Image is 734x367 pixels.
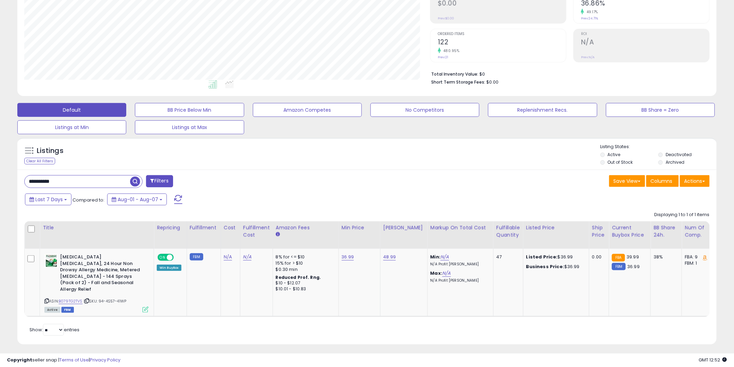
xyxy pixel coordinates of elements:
[276,286,333,292] div: $10.01 - $10.83
[581,16,598,20] small: Prev: 24.71%
[438,16,454,20] small: Prev: $0.00
[370,103,479,117] button: No Competitors
[276,260,333,266] div: 15% for > $10
[488,103,597,117] button: Replenishment Recs.
[157,224,184,231] div: Repricing
[7,357,120,364] div: seller snap | |
[666,159,684,165] label: Archived
[37,146,63,156] h5: Listings
[581,55,595,59] small: Prev: N/A
[90,357,120,363] a: Privacy Policy
[35,196,63,203] span: Last 7 Days
[25,194,71,205] button: Last 7 Days
[190,253,203,261] small: FBM
[427,221,493,249] th: The percentage added to the cost of goods (COGS) that forms the calculator for Min & Max prices.
[276,254,333,260] div: 8% for <= $10
[7,357,32,363] strong: Copyright
[430,224,490,231] div: Markup on Total Cost
[592,254,604,260] div: 0.00
[44,254,58,268] img: 419vxyog2JL._SL40_.jpg
[157,265,181,271] div: Win BuyBox
[342,224,377,231] div: Min Price
[685,260,708,266] div: FBM: 1
[431,69,705,78] li: $0
[118,196,158,203] span: Aug-01 - Aug-07
[383,254,396,261] a: 48.99
[173,255,184,261] span: OFF
[135,120,244,134] button: Listings at Max
[190,224,218,231] div: Fulfillment
[680,175,710,187] button: Actions
[651,178,673,185] span: Columns
[430,262,488,267] p: N/A Profit [PERSON_NAME]
[685,254,708,260] div: FBA: 9
[224,254,232,261] a: N/A
[486,79,498,85] span: $0.00
[628,263,640,270] span: 36.99
[608,159,633,165] label: Out of Stock
[666,152,692,157] label: Deactivated
[243,224,270,239] div: Fulfillment Cost
[430,270,443,276] b: Max:
[496,254,518,260] div: 47
[59,298,83,304] a: B079TG2TVS
[627,254,639,260] span: 39.99
[438,32,566,36] span: Ordered Items
[438,55,448,59] small: Prev: 21
[29,326,79,333] span: Show: entries
[276,274,321,280] b: Reduced Prof. Rng.
[146,175,173,187] button: Filters
[383,224,425,231] div: [PERSON_NAME]
[342,254,354,261] a: 36.99
[612,224,648,239] div: Current Buybox Price
[608,152,621,157] label: Active
[496,224,520,239] div: Fulfillable Quantity
[646,175,679,187] button: Columns
[592,224,606,239] div: Ship Price
[431,79,485,85] b: Short Term Storage Fees:
[526,254,558,260] b: Listed Price:
[224,224,237,231] div: Cost
[526,254,584,260] div: $36.99
[61,307,74,313] span: FBM
[685,224,710,239] div: Num of Comp.
[84,298,126,304] span: | SKU: 94-4S57-41WP
[72,197,104,203] span: Compared to:
[526,264,584,270] div: $36.99
[253,103,362,117] button: Amazon Competes
[654,224,679,239] div: BB Share 24h.
[17,120,126,134] button: Listings at Min
[158,255,167,261] span: ON
[276,280,333,286] div: $10 - $12.07
[699,357,727,363] span: 2025-08-15 12:52 GMT
[43,224,151,231] div: Title
[44,254,148,312] div: ASIN:
[441,254,449,261] a: N/A
[581,32,709,36] span: ROI
[612,254,625,262] small: FBA
[276,266,333,273] div: $0.30 min
[430,254,441,260] b: Min:
[276,231,280,238] small: Amazon Fees.
[600,144,717,150] p: Listing States:
[17,103,126,117] button: Default
[442,270,451,277] a: N/A
[44,307,60,313] span: All listings currently available for purchase on Amazon
[526,263,564,270] b: Business Price:
[24,158,55,164] div: Clear All Filters
[60,254,144,294] b: [MEDICAL_DATA] [MEDICAL_DATA], 24 Hour Non Drowsy Allergy Medicine, Metered [MEDICAL_DATA] - 144 ...
[655,212,710,218] div: Displaying 1 to 1 of 1 items
[584,9,598,15] small: 49.17%
[654,254,676,260] div: 38%
[431,71,478,77] b: Total Inventory Value:
[276,224,336,231] div: Amazon Fees
[606,103,715,117] button: BB Share = Zero
[59,357,89,363] a: Terms of Use
[430,278,488,283] p: N/A Profit [PERSON_NAME]
[243,254,251,261] a: N/A
[441,48,460,53] small: 480.95%
[107,194,167,205] button: Aug-01 - Aug-07
[135,103,244,117] button: BB Price Below Min
[612,263,625,270] small: FBM
[609,175,645,187] button: Save View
